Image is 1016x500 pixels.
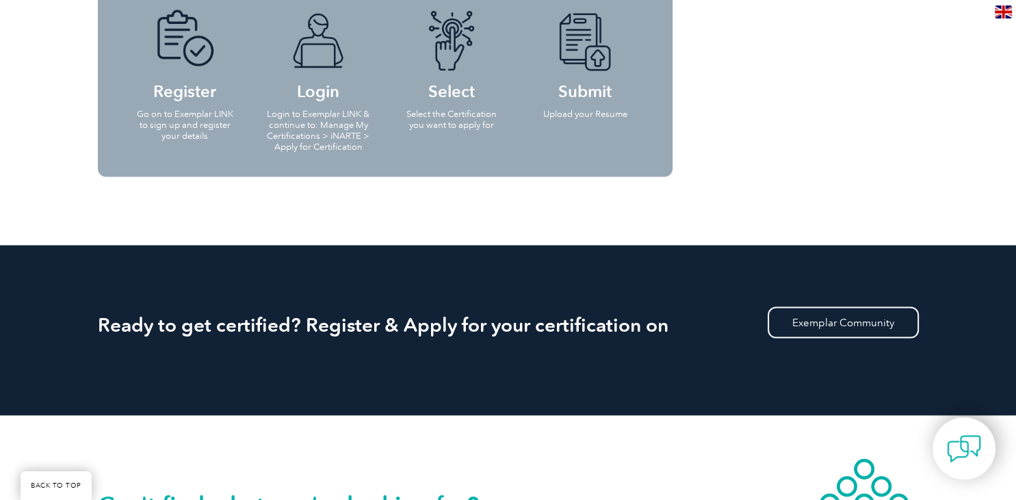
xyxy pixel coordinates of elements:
h4: Login [265,10,372,98]
a: Exemplar Community [768,307,919,339]
h4: Submit [532,10,638,98]
p: Upload your Resume [532,109,638,120]
p: Login to Exemplar LINK & continue to: Manage My Certifications > iNARTE > Apply for Certification [265,109,372,153]
img: icon-blue-doc-arrow.png [547,10,623,73]
img: icon-blue-finger-button.png [414,10,489,73]
p: Go on to Exemplar LINK to sign up and register your details [132,109,238,142]
img: en [995,5,1012,18]
h4: Register [132,10,238,98]
img: icon-blue-laptop-male.png [281,10,356,73]
p: Select the Certification you want to apply for [399,109,505,131]
img: contact-chat.png [947,432,981,466]
a: BACK TO TOP [21,471,92,500]
h2: Ready to get certified? Register & Apply for your certification on [98,314,919,336]
img: icon-blue-doc-tick.png [147,10,222,73]
h4: Select [399,10,505,98]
